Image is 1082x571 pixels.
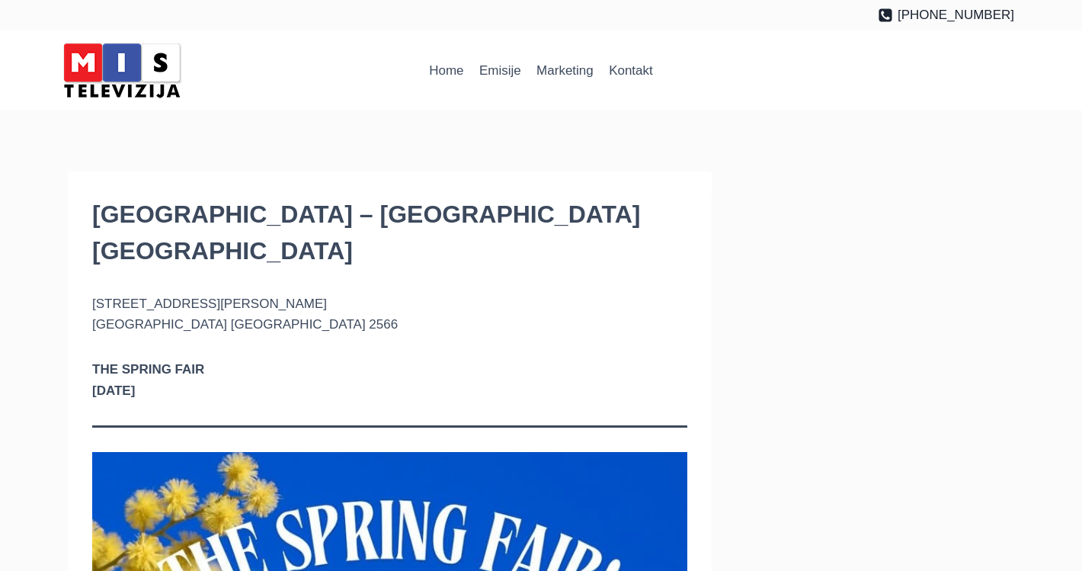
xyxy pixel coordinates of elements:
span: [PHONE_NUMBER] [898,5,1014,25]
img: MIS Television [57,38,187,103]
a: Kontakt [601,53,661,89]
a: [PHONE_NUMBER] [878,5,1014,25]
a: Emisije [472,53,529,89]
nav: Primary [421,53,661,89]
h1: [GEOGRAPHIC_DATA] – [GEOGRAPHIC_DATA] [GEOGRAPHIC_DATA] [92,196,687,269]
p: [STREET_ADDRESS][PERSON_NAME] [GEOGRAPHIC_DATA] [GEOGRAPHIC_DATA] 2566 [92,294,687,335]
strong: THE SPRING FAIR [DATE] [92,362,204,397]
a: Marketing [529,53,601,89]
a: Home [421,53,472,89]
